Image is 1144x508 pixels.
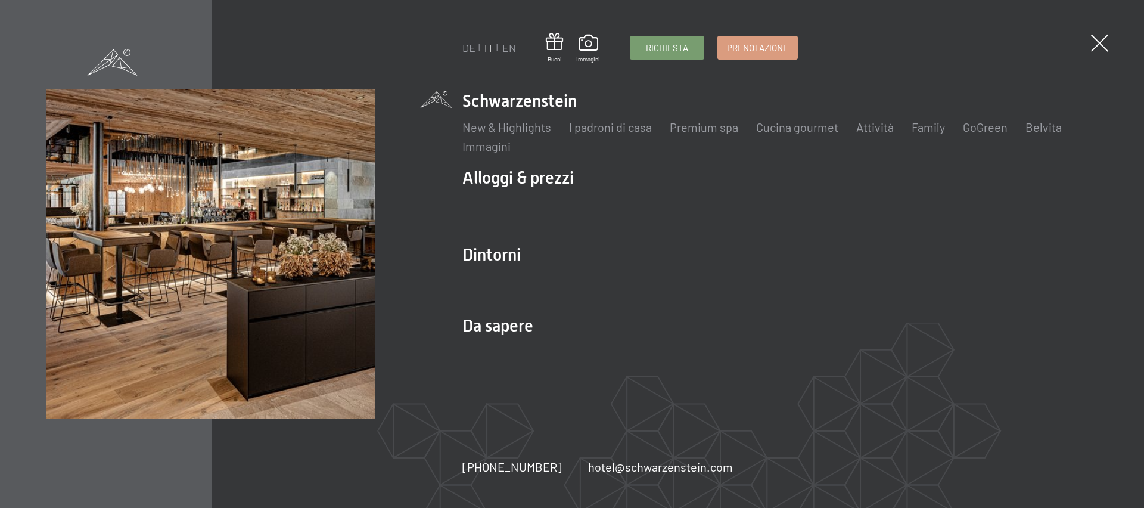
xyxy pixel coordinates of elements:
[46,89,375,419] img: [Translate to Italienisch:]
[646,42,688,54] span: Richiesta
[546,55,563,63] span: Buoni
[718,36,797,59] a: Prenotazione
[462,459,562,475] a: [PHONE_NUMBER]
[756,120,838,134] a: Cucina gourmet
[462,120,551,134] a: New & Highlights
[462,139,511,153] a: Immagini
[484,41,493,54] a: IT
[963,120,1008,134] a: GoGreen
[630,36,704,59] a: Richiesta
[502,41,516,54] a: EN
[912,120,945,134] a: Family
[546,33,563,63] a: Buoni
[670,120,738,134] a: Premium spa
[462,460,562,474] span: [PHONE_NUMBER]
[588,459,733,475] a: hotel@schwarzenstein.com
[727,42,788,54] span: Prenotazione
[856,120,894,134] a: Attività
[569,120,652,134] a: I padroni di casa
[576,35,600,63] a: Immagini
[1025,120,1062,134] a: Belvita
[462,41,475,54] a: DE
[576,55,600,63] span: Immagini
